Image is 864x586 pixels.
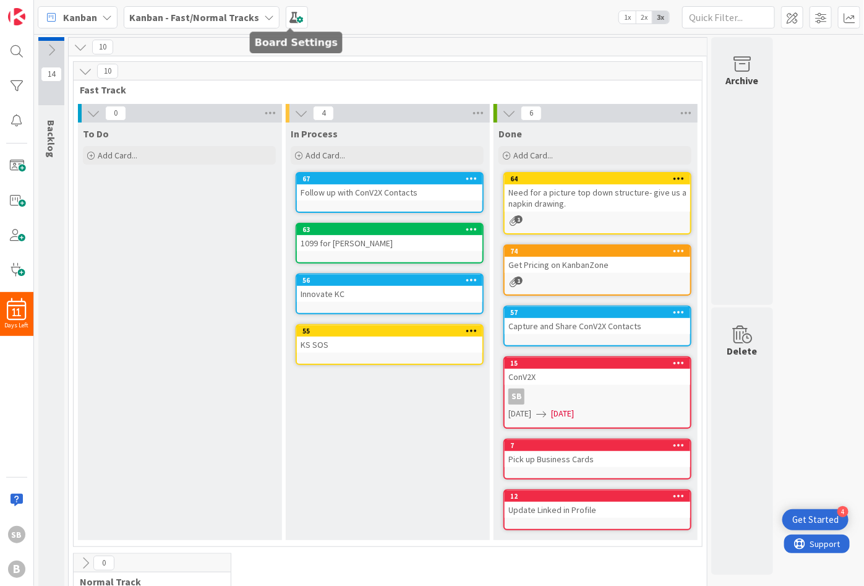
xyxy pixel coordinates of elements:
div: 55 [297,325,482,337]
span: 14 [41,67,62,82]
div: 74 [510,247,690,256]
div: 67 [302,175,482,183]
div: 57Capture and Share ConV2X Contacts [505,307,690,334]
span: 2x [636,11,652,24]
div: 15ConV2X [505,358,690,385]
span: Add Card... [98,150,137,161]
div: Delete [727,343,758,358]
div: Innovate KC [297,286,482,302]
div: 57 [510,308,690,317]
div: Pick up Business Cards [505,451,690,467]
div: Get Pricing on KanbanZone [505,257,690,273]
div: Update Linked in Profile [505,502,690,518]
span: Support [26,2,56,17]
div: 55KS SOS [297,325,482,353]
span: [DATE] [508,407,531,420]
span: 10 [92,40,113,54]
span: 6 [521,106,542,121]
span: 1x [619,11,636,24]
div: 56 [302,276,482,285]
div: 15 [505,358,690,369]
span: 10 [97,64,118,79]
div: Follow up with ConV2X Contacts [297,184,482,200]
div: 631099 for [PERSON_NAME] [297,224,482,251]
span: To Do [83,127,109,140]
div: 57 [505,307,690,318]
div: 64Need for a picture top down structure- give us a napkin drawing. [505,173,690,212]
div: 12 [510,492,690,501]
span: 0 [93,556,114,571]
span: In Process [291,127,338,140]
div: SB [508,389,524,405]
div: 64 [505,173,690,184]
div: 63 [302,225,482,234]
span: Backlog [45,120,58,158]
div: Get Started [792,514,839,526]
div: SB [505,389,690,405]
input: Quick Filter... [682,6,775,28]
div: 55 [302,327,482,335]
span: 0 [105,106,126,121]
div: 4 [837,506,849,517]
span: 1 [515,215,523,223]
span: 11 [12,308,21,317]
div: 67Follow up with ConV2X Contacts [297,173,482,200]
div: Need for a picture top down structure- give us a napkin drawing. [505,184,690,212]
div: 56Innovate KC [297,275,482,302]
span: Done [498,127,522,140]
div: 12 [505,491,690,502]
div: 15 [510,359,690,368]
b: Kanban - Fast/Normal Tracks [129,11,259,24]
div: 12Update Linked in Profile [505,491,690,518]
div: 74Get Pricing on KanbanZone [505,246,690,273]
span: Add Card... [306,150,345,161]
div: 1099 for [PERSON_NAME] [297,235,482,251]
img: Visit kanbanzone.com [8,8,25,25]
span: 4 [313,106,334,121]
div: 7 [510,441,690,450]
span: Add Card... [513,150,553,161]
div: 64 [510,175,690,183]
span: Fast Track [80,84,686,96]
div: KS SOS [297,337,482,353]
h5: Board Settings [255,37,338,48]
div: 74 [505,246,690,257]
span: Kanban [63,10,97,25]
div: B [8,561,25,578]
div: 7Pick up Business Cards [505,440,690,467]
div: SB [8,526,25,543]
div: 63 [297,224,482,235]
div: 67 [297,173,482,184]
div: 56 [297,275,482,286]
div: Open Get Started checklist, remaining modules: 4 [782,509,849,530]
div: Archive [726,73,759,88]
span: [DATE] [551,407,574,420]
div: ConV2X [505,369,690,385]
div: 7 [505,440,690,451]
span: 1 [515,277,523,285]
div: Capture and Share ConV2X Contacts [505,318,690,334]
span: 3x [652,11,669,24]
